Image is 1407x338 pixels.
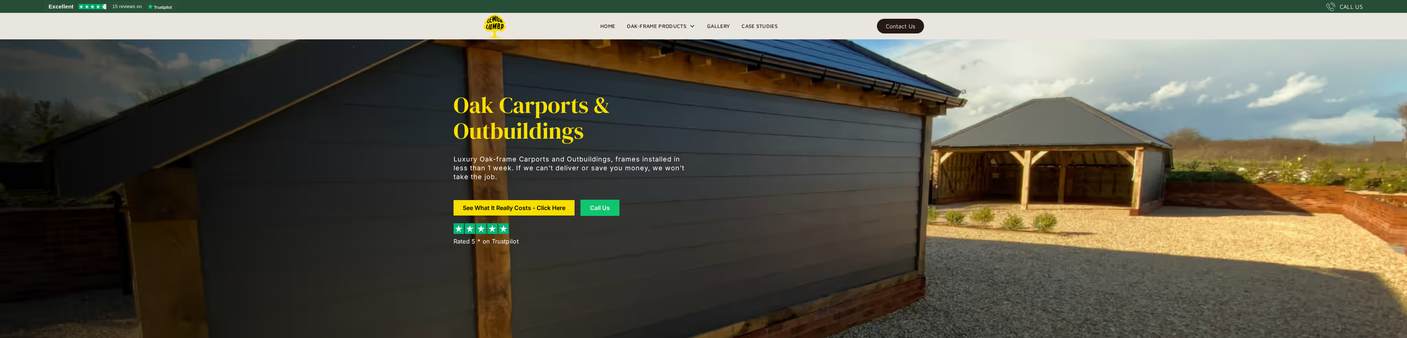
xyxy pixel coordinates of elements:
[580,200,619,216] a: Call Us
[627,22,686,31] div: Oak-Frame Products
[877,19,924,33] a: Contact Us
[454,155,689,181] p: Luxury Oak-frame Carports and Outbuildings, frames installed in less than 1 week. If we can't del...
[594,21,621,32] a: Home
[736,21,784,32] a: Case Studies
[1326,2,1363,11] a: CALL US
[1340,2,1363,11] div: CALL US
[701,21,736,32] a: Gallery
[79,4,106,9] img: Trustpilot 4.5 stars
[148,4,172,10] img: Trustpilot logo
[454,92,689,144] h1: Oak Carports & Outbuildings
[113,2,142,11] span: 15 reviews on
[44,1,177,12] a: See Lemon Lumba reviews on Trustpilot
[49,2,74,11] span: Excellent
[590,205,610,211] div: Call Us
[886,24,915,29] div: Contact Us
[454,200,575,216] a: See What It Really Costs - Click Here
[454,237,519,246] div: Rated 5 * on Trustpilot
